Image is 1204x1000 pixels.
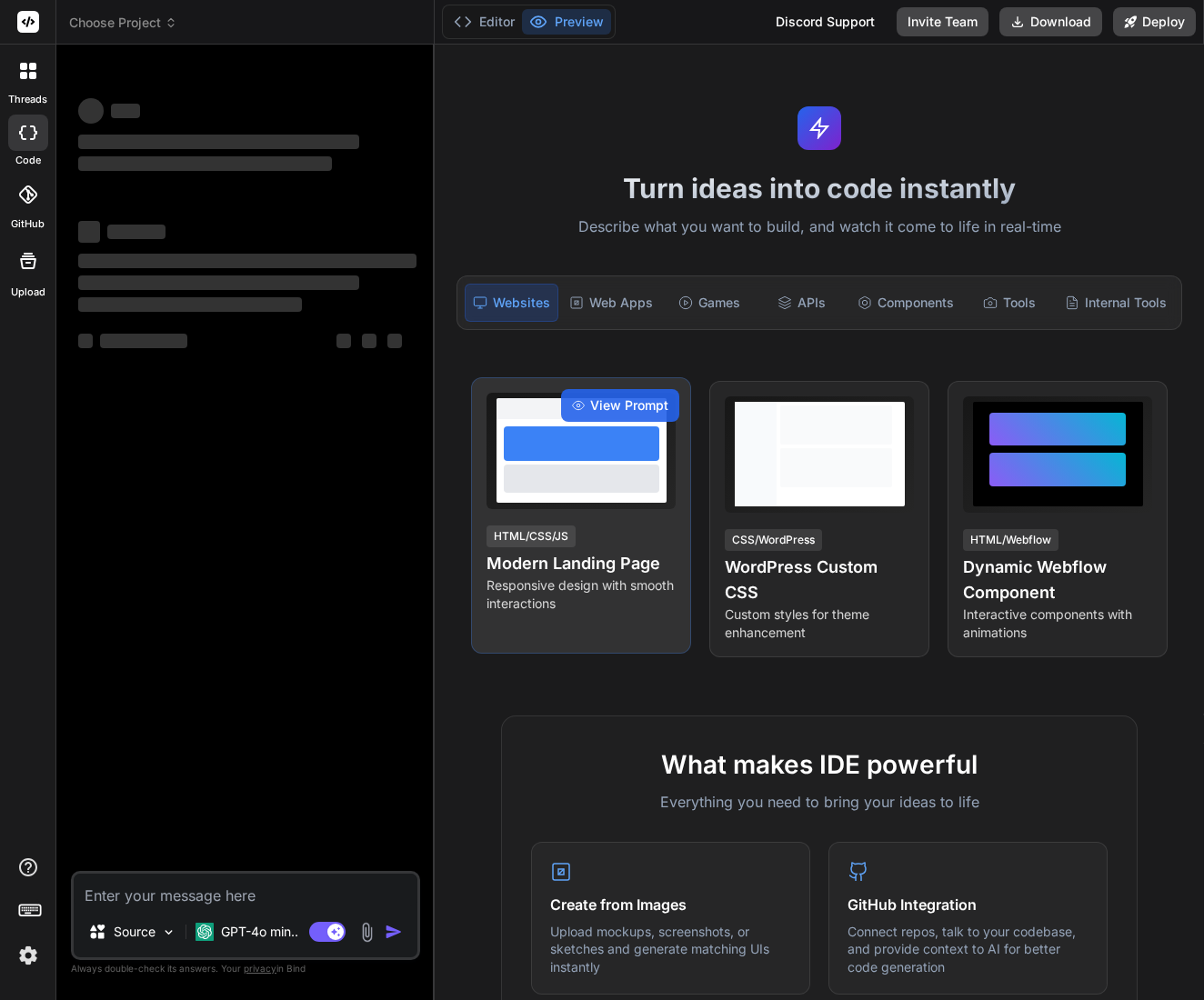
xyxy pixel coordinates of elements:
h1: Turn ideas into code instantly [446,172,1193,205]
button: Deploy [1113,7,1196,36]
span: View Prompt [590,396,668,415]
span: ‌ [107,225,166,239]
p: Connect repos, talk to your codebase, and provide context to AI for better code generation [848,923,1089,976]
h4: GitHub Integration [848,894,1089,915]
p: Upload mockups, screenshots, or sketches and generate matching UIs instantly [550,923,791,976]
div: Web Apps [562,284,660,322]
span: privacy [244,963,276,974]
label: Upload [11,285,45,300]
label: threads [8,92,47,107]
div: CSS/WordPress [725,529,822,551]
h4: Modern Landing Page [487,551,676,576]
p: Always double-check its answers. Your in Bind [71,960,420,977]
span: ‌ [78,221,100,243]
div: HTML/CSS/JS [487,525,576,547]
img: GPT-4o mini [196,923,214,941]
span: ‌ [336,334,351,348]
button: Download [999,7,1102,36]
img: icon [385,923,403,941]
span: ‌ [78,297,302,312]
p: Responsive design with smooth interactions [487,576,676,613]
div: Internal Tools [1058,284,1174,322]
h4: WordPress Custom CSS [725,555,914,605]
p: Everything you need to bring your ideas to life [531,791,1108,813]
span: ‌ [78,334,93,348]
button: Preview [522,9,611,35]
p: Describe what you want to build, and watch it come to life in real-time [446,215,1193,239]
div: Tools [965,284,1054,322]
h4: Dynamic Webflow Component [963,555,1152,605]
img: Pick Models [161,925,176,940]
div: HTML/Webflow [963,529,1059,551]
h2: What makes IDE powerful [531,745,1108,784]
span: ‌ [78,275,359,290]
h4: Create from Images [550,894,791,915]
span: ‌ [362,334,376,348]
p: Custom styles for theme enhancement [725,605,914,642]
label: code [15,153,41,168]
span: ‌ [387,334,402,348]
span: ‌ [100,334,187,348]
div: Websites [465,284,558,322]
div: Games [664,284,753,322]
span: ‌ [111,104,140,118]
div: Components [850,284,961,322]
span: ‌ [78,135,359,149]
div: Discord Support [765,7,886,36]
span: ‌ [78,156,332,171]
button: Invite Team [897,7,988,36]
span: ‌ [78,254,416,268]
div: APIs [758,284,847,322]
p: GPT-4o min.. [221,923,298,941]
p: Interactive components with animations [963,605,1152,642]
img: settings [13,940,44,971]
img: attachment [356,922,377,943]
p: Source [114,923,156,941]
label: GitHub [11,216,45,232]
span: ‌ [78,98,104,124]
button: Editor [446,9,522,35]
span: Choose Project [69,14,177,32]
